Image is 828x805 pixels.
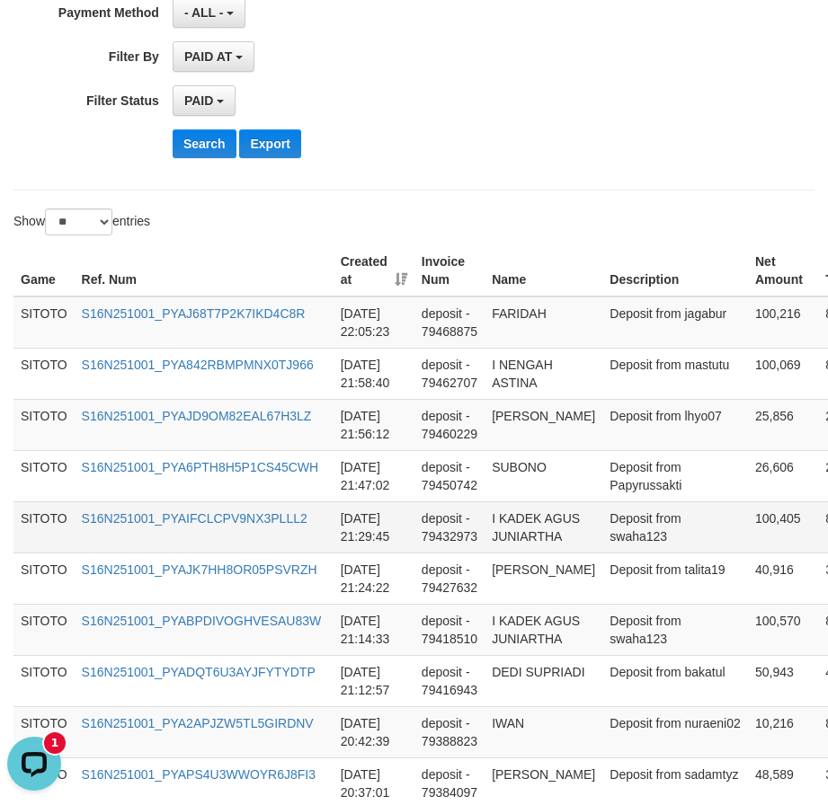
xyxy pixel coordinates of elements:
span: PAID AT [184,49,232,64]
td: SITOTO [13,604,75,655]
td: deposit - 79388823 [414,706,485,757]
td: [DATE] 20:42:39 [334,706,414,757]
span: PAID [184,93,213,108]
td: 100,216 [748,296,818,349]
a: S16N251001_PYA2APJZW5TL5GIRDNV [82,716,314,730]
button: PAID AT [173,41,254,72]
td: Deposit from swaha123 [602,604,748,655]
td: 50,943 [748,655,818,706]
td: [DATE] 21:58:40 [334,348,414,399]
td: SITOTO [13,450,75,501]
th: Created at: activate to sort column ascending [334,245,414,296]
td: Deposit from talita19 [602,553,748,604]
td: 10,216 [748,706,818,757]
td: [DATE] 21:24:22 [334,553,414,604]
td: SITOTO [13,501,75,553]
td: [DATE] 22:05:23 [334,296,414,349]
td: 26,606 [748,450,818,501]
span: - ALL - [184,5,224,20]
td: I KADEK AGUS JUNIARTHA [485,604,602,655]
td: Deposit from nuraeni02 [602,706,748,757]
th: Ref. Num [75,245,334,296]
td: I KADEK AGUS JUNIARTHA [485,501,602,553]
td: SITOTO [13,348,75,399]
td: 40,916 [748,553,818,604]
td: Deposit from jagabur [602,296,748,349]
td: FARIDAH [485,296,602,349]
td: I NENGAH ASTINA [485,348,602,399]
td: DEDI SUPRIADI [485,655,602,706]
a: S16N251001_PYAPS4U3WWOYR6J8FI3 [82,767,316,782]
td: [DATE] 21:47:02 [334,450,414,501]
td: [DATE] 21:12:57 [334,655,414,706]
td: deposit - 79450742 [414,450,485,501]
td: 100,405 [748,501,818,553]
td: deposit - 79432973 [414,501,485,553]
th: Name [485,245,602,296]
td: 100,069 [748,348,818,399]
td: [PERSON_NAME] [485,553,602,604]
td: Deposit from lhyo07 [602,399,748,450]
a: S16N251001_PYAIFCLCPV9NX3PLLL2 [82,511,307,526]
a: S16N251001_PYADQT6U3AYJFYTYDTP [82,665,316,679]
td: Deposit from swaha123 [602,501,748,553]
td: 100,570 [748,604,818,655]
label: Show entries [13,208,150,235]
td: deposit - 79418510 [414,604,485,655]
td: deposit - 79427632 [414,553,485,604]
td: SUBONO [485,450,602,501]
td: SITOTO [13,706,75,757]
a: S16N251001_PYA842RBMPMNX0TJ966 [82,358,314,372]
a: S16N251001_PYABPDIVOGHVESAU83W [82,614,322,628]
th: Description [602,245,748,296]
td: SITOTO [13,655,75,706]
td: SITOTO [13,553,75,604]
th: Net Amount [748,245,818,296]
td: deposit - 79462707 [414,348,485,399]
td: SITOTO [13,296,75,349]
td: SITOTO [13,399,75,450]
td: [DATE] 21:56:12 [334,399,414,450]
a: S16N251001_PYAJK7HH8OR05PSVRZH [82,562,317,577]
td: deposit - 79460229 [414,399,485,450]
td: deposit - 79416943 [414,655,485,706]
div: New messages notification [44,3,66,24]
td: Deposit from bakatul [602,655,748,706]
td: Deposit from Papyrussakti [602,450,748,501]
select: Showentries [45,208,112,235]
button: Export [239,129,300,158]
td: [PERSON_NAME] [485,399,602,450]
button: PAID [173,85,236,116]
td: Deposit from mastutu [602,348,748,399]
th: Invoice Num [414,245,485,296]
td: [DATE] 21:14:33 [334,604,414,655]
th: Game [13,245,75,296]
a: S16N251001_PYA6PTH8H5P1CS45CWH [82,460,319,474]
td: [DATE] 21:29:45 [334,501,414,553]
button: Search [173,129,236,158]
button: Open LiveChat chat widget [7,7,61,61]
td: IWAN [485,706,602,757]
a: S16N251001_PYAJ68T7P2K7IKD4C8R [82,306,306,321]
a: S16N251001_PYAJD9OM82EAL67H3LZ [82,409,312,423]
td: deposit - 79468875 [414,296,485,349]
td: 25,856 [748,399,818,450]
